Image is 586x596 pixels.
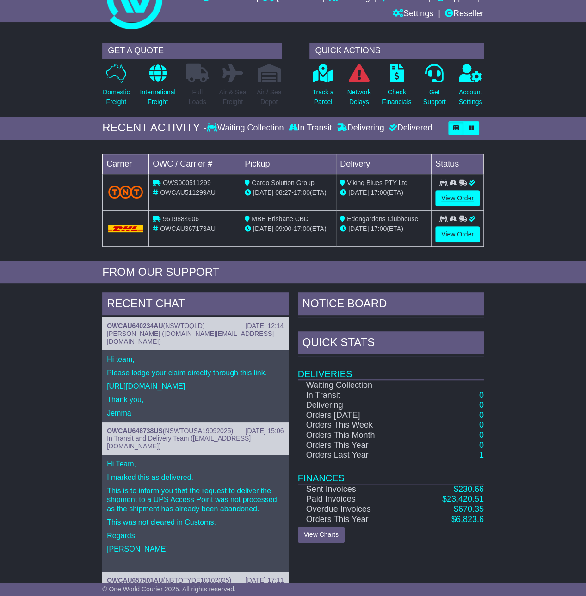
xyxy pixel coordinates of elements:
a: AccountSettings [458,63,483,112]
span: OWCAU367173AU [160,225,216,232]
td: Delivery [336,154,432,174]
a: View Order [435,190,480,206]
div: QUICK ACTIONS [309,43,483,59]
td: Paid Invoices [298,494,411,504]
a: Track aParcel [312,63,334,112]
div: [DATE] 17:11 [245,577,284,584]
div: Delivering [334,123,386,133]
div: FROM OUR SUPPORT [102,266,484,279]
td: Finances [298,460,484,484]
td: OWC / Carrier # [149,154,241,174]
span: OWCAU511299AU [160,189,216,196]
td: Delivering [298,400,411,410]
a: 0 [479,420,484,429]
td: Waiting Collection [298,380,411,391]
div: Delivered [386,123,432,133]
p: Network Delays [347,87,371,107]
span: 6,823.6 [456,515,484,524]
span: 17:00 [370,225,387,232]
p: Get Support [423,87,446,107]
span: 9619884606 [163,215,199,223]
p: Air & Sea Freight [219,87,247,107]
span: [DATE] [348,225,369,232]
a: OWCAU657501AU [107,577,163,584]
div: (ETA) [340,224,427,234]
p: This is to inform you that the request to deliver the shipment to a UPS Access Point was not proc... [107,486,284,513]
p: Air / Sea Depot [257,87,282,107]
p: Thank you, [107,395,284,404]
td: Overdue Invoices [298,504,411,515]
a: 0 [479,441,484,450]
a: View Charts [298,527,345,543]
span: Edengardens Clubhouse [347,215,418,223]
a: OWCAU640234AU [107,322,163,329]
td: Deliveries [298,356,484,380]
span: In Transit and Delivery Team ([EMAIL_ADDRESS][DOMAIN_NAME]) [107,435,251,450]
div: Waiting Collection [207,123,286,133]
div: (ETA) [340,188,427,198]
p: Hi Team, [107,459,284,468]
td: Orders Last Year [298,450,411,460]
td: In Transit [298,391,411,401]
a: CheckFinancials [382,63,412,112]
p: Track a Parcel [312,87,333,107]
span: 17:00 [294,189,310,196]
span: 17:00 [370,189,387,196]
a: $23,420.51 [442,494,484,503]
div: RECENT CHAT [102,292,288,317]
img: DHL.png [108,225,143,232]
td: Sent Invoices [298,484,411,495]
a: DomesticFreight [102,63,130,112]
td: Pickup [241,154,336,174]
div: In Transit [286,123,334,133]
span: 230.66 [458,484,484,494]
a: OWCAU648738US [107,427,163,435]
td: Orders [DATE] [298,410,411,421]
p: Regards, [107,531,284,540]
div: - (ETA) [245,224,332,234]
td: Carrier [103,154,149,174]
a: InternationalFreight [140,63,176,112]
a: Settings [393,6,433,22]
span: 23,420.51 [447,494,484,503]
p: [URL][DOMAIN_NAME] [107,382,284,391]
p: This was not cleared in Customs. [107,518,284,527]
span: NBTOTYDE10102025 [165,577,229,584]
img: TNT_Domestic.png [108,186,143,198]
div: ( ) [107,427,284,435]
span: 09:00 [275,225,291,232]
p: International Freight [140,87,176,107]
p: [PERSON_NAME] [107,545,284,553]
a: NetworkDelays [347,63,371,112]
div: GET A QUOTE [102,43,282,59]
p: Jemma [107,409,284,417]
a: $6,823.6 [451,515,484,524]
div: [DATE] 12:14 [245,322,284,330]
p: I marked this as delivered. [107,473,284,482]
p: Full Loads [186,87,209,107]
div: - (ETA) [245,188,332,198]
td: Status [432,154,484,174]
div: RECENT ACTIVITY - [102,121,207,135]
span: 670.35 [458,504,484,514]
td: Orders This Week [298,420,411,430]
a: GetSupport [423,63,446,112]
div: Quick Stats [298,331,484,356]
div: [DATE] 15:06 [245,427,284,435]
span: Viking Blues PTY Ltd [347,179,407,186]
div: ( ) [107,322,284,330]
div: ( ) [107,577,284,584]
p: Hi team, [107,355,284,364]
span: 08:27 [275,189,291,196]
span: [DATE] [348,189,369,196]
span: NSWTOQLD [165,322,203,329]
td: Orders This Month [298,430,411,441]
span: MBE Brisbane CBD [252,215,308,223]
div: NOTICE BOARD [298,292,484,317]
a: View Order [435,226,480,242]
span: 17:00 [294,225,310,232]
p: Account Settings [459,87,482,107]
span: NSWTOUSA19092025 [165,427,231,435]
span: Cargo Solution Group [252,179,314,186]
a: 1 [479,450,484,459]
